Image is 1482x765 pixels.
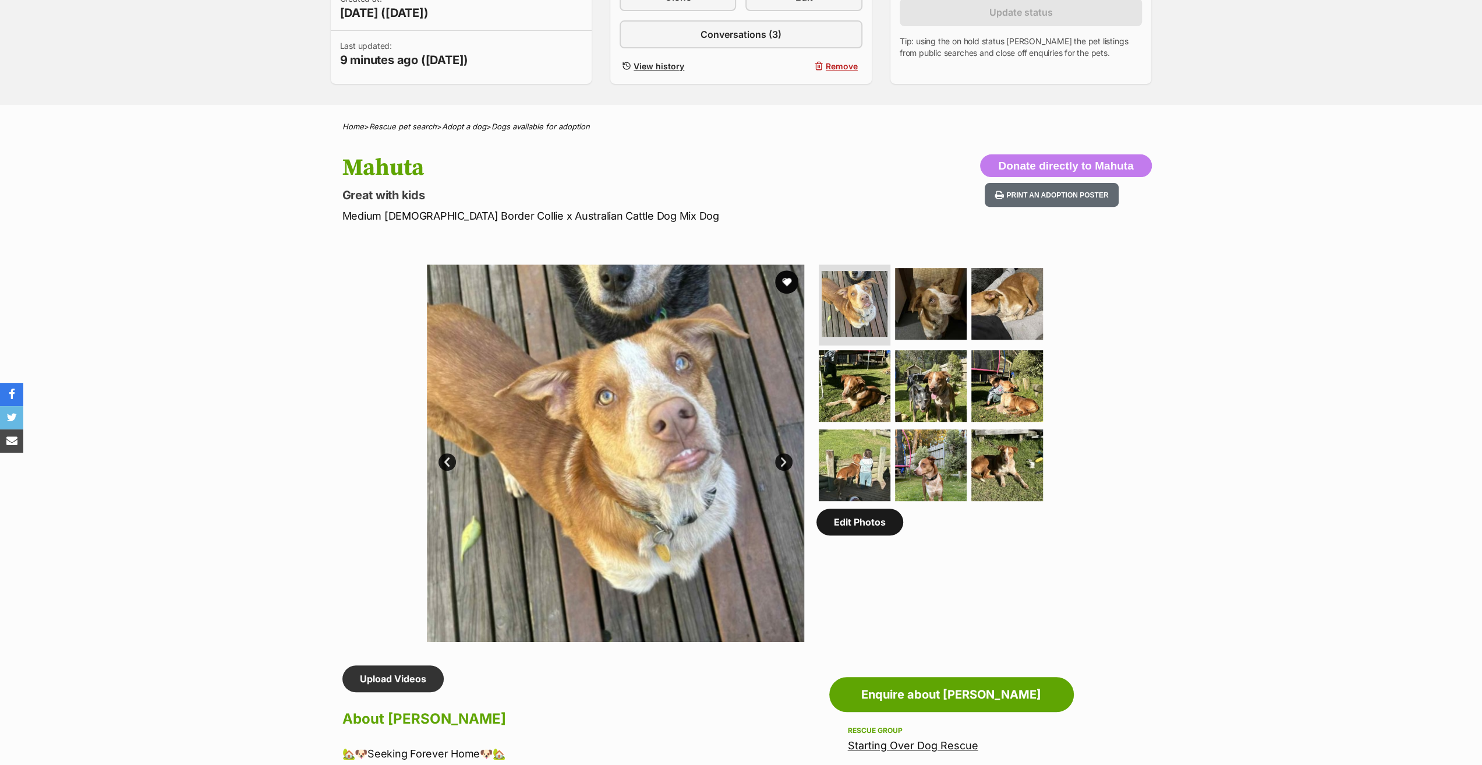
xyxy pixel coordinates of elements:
a: Enquire about [PERSON_NAME] [829,677,1074,712]
a: Conversations (3) [620,20,862,48]
img: Photo of Mahuta [819,350,890,422]
img: Photo of Mahuta [895,350,967,422]
button: Print an adoption poster [985,183,1119,207]
span: Remove [826,60,858,72]
a: Prev [438,453,456,471]
a: Upload Videos [342,665,444,692]
span: [DATE] ([DATE]) [340,5,429,21]
button: favourite [775,270,798,294]
img: Photo of Mahuta [895,268,967,340]
p: Tip: using the on hold status [PERSON_NAME] the pet listings from public searches and close off e... [900,36,1143,59]
span: View history [634,60,684,72]
div: > > > [313,122,1169,131]
a: Next [775,453,793,471]
img: Photo of Mahuta [971,429,1043,501]
p: Last updated: [340,40,469,68]
a: Adopt a dog [442,122,486,131]
button: Donate directly to Mahuta [980,154,1151,178]
a: Edit Photos [816,509,903,535]
span: Conversations (3) [701,27,781,41]
img: Photo of Mahuta [971,268,1043,340]
img: Photo of Mahuta [822,271,887,337]
a: Starting Over Dog Rescue [848,739,978,752]
p: Great with kids [342,187,835,203]
p: Medium [DEMOGRAPHIC_DATA] Border Collie x Australian Cattle Dog Mix Dog [342,208,835,224]
h2: About [PERSON_NAME] [342,706,823,732]
img: Photo of Mahuta [971,350,1043,422]
a: Rescue pet search [369,122,437,131]
a: Dogs available for adoption [491,122,590,131]
h1: Mahuta [342,154,835,181]
img: Photo of Mahuta [819,429,890,501]
button: Remove [745,58,862,75]
a: Home [342,122,364,131]
a: View history [620,58,736,75]
span: Update status [989,5,1053,19]
div: Rescue group [848,726,1055,735]
img: Photo of Mahuta [427,265,804,642]
img: Photo of Mahuta [895,429,967,501]
span: 9 minutes ago ([DATE]) [340,52,469,68]
img: Photo of Mahuta [804,265,1181,642]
